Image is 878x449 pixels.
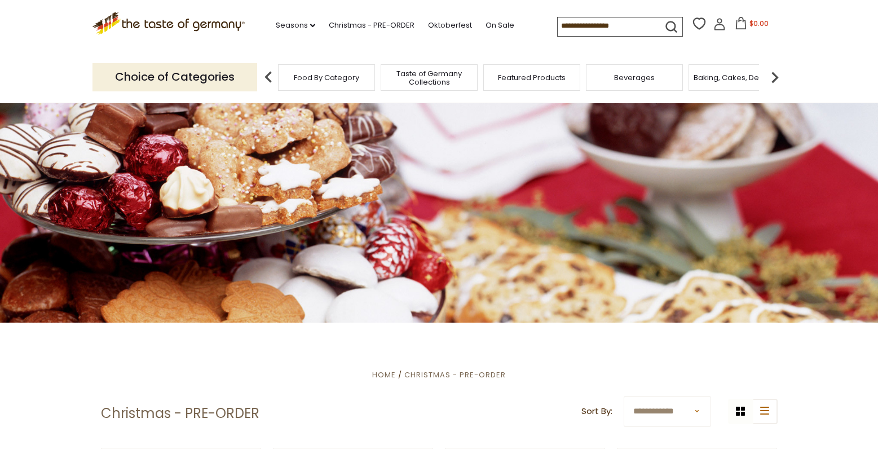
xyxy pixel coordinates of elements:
[614,73,655,82] a: Beverages
[329,19,414,32] a: Christmas - PRE-ORDER
[728,17,776,34] button: $0.00
[486,19,514,32] a: On Sale
[498,73,566,82] a: Featured Products
[581,404,612,419] label: Sort By:
[749,19,769,28] span: $0.00
[276,19,315,32] a: Seasons
[384,69,474,86] a: Taste of Germany Collections
[404,369,506,380] a: Christmas - PRE-ORDER
[294,73,359,82] a: Food By Category
[372,369,396,380] a: Home
[101,405,259,422] h1: Christmas - PRE-ORDER
[92,63,257,91] p: Choice of Categories
[764,66,786,89] img: next arrow
[257,66,280,89] img: previous arrow
[694,73,781,82] a: Baking, Cakes, Desserts
[428,19,472,32] a: Oktoberfest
